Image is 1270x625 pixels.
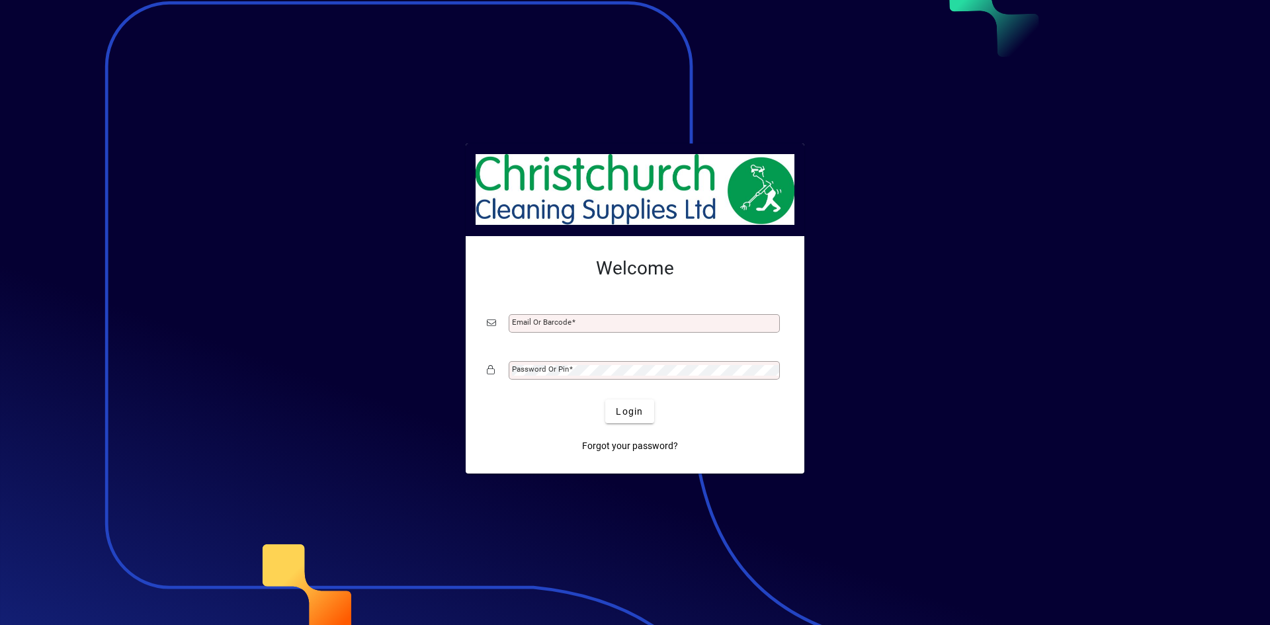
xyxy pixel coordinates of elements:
[616,405,643,419] span: Login
[577,434,683,458] a: Forgot your password?
[605,399,654,423] button: Login
[512,317,571,327] mat-label: Email or Barcode
[512,364,569,374] mat-label: Password or Pin
[487,257,783,280] h2: Welcome
[582,439,678,453] span: Forgot your password?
